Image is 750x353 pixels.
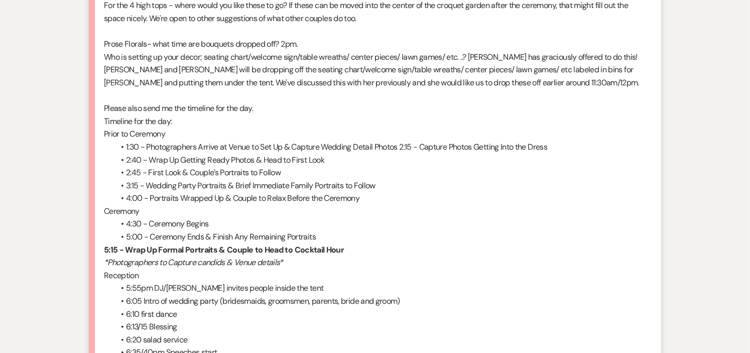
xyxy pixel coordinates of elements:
[104,269,646,282] p: Reception
[114,308,646,321] li: 6:10 first dance
[126,155,324,165] span: 2:40 - Wrap Up Getting Ready Photos & Head to First Look
[114,282,646,295] li: 5:55pm DJ/[PERSON_NAME] invites people inside the tent
[104,245,344,255] strong: 5:15 - Wrap Up Formal Portraits & Couple to Head to Cocktail Hour
[126,231,316,242] span: 5:00 - Ceremony Ends & Finish Any Remaining Portraits
[126,167,281,178] span: 2:45 - First Look & Couple’s Portraits to Follow
[126,193,359,203] span: 4:00 - Portraits Wrapped Up & Couple to Relax Before the Ceremony
[114,320,646,333] li: 6:13/15 Blessing
[104,51,646,89] p: Who is setting up your decor; seating chart/welcome sign/table wreaths/ center pieces/ lawn games...
[104,128,646,141] p: Prior to Ceremony
[104,257,283,268] em: *Photographers to Capture candids & Venue details*
[126,218,209,229] span: 4:30 - Ceremony Begins
[104,205,646,218] p: Ceremony
[126,180,376,191] span: 3:15 - Wedding Party Portraits & Brief Immediate Family Portraits to Follow
[104,102,646,115] p: Please also send me the timeline for the day.
[114,295,646,308] li: 6:05 Intro of wedding party (bridesmaids, groomsmen, parents, bride and groom)
[104,115,646,128] p: Timeline for the day:
[114,333,646,346] li: 6:20 salad service
[126,142,547,152] span: 1:30 - Photographers Arrive at Venue to Set Up & Capture Wedding Detail Photos 2:15 - Capture Pho...
[104,38,646,51] p: Prose Florals- what time are bouquets dropped off? 2pm.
